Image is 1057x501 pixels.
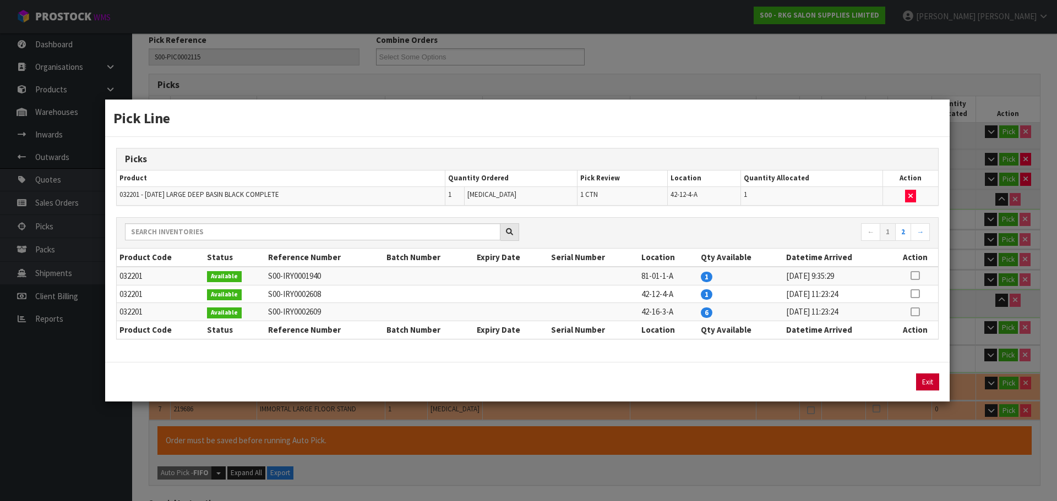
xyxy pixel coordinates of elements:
span: 1 [744,190,747,199]
th: Expiry Date [474,249,548,266]
th: Reference Number [265,321,384,339]
nav: Page navigation [536,223,930,243]
th: Action [892,249,938,266]
th: Expiry Date [474,321,548,339]
span: Available [207,307,242,318]
th: Qty Available [698,249,783,266]
td: [DATE] 9:35:29 [783,267,892,285]
th: Action [892,321,938,339]
th: Batch Number [384,321,474,339]
a: 1 [880,223,896,241]
span: Available [207,271,242,282]
td: [DATE] 11:23:24 [783,303,892,321]
th: Product [117,170,445,186]
th: Action [883,170,938,186]
td: [DATE] 11:23:24 [783,285,892,303]
th: Status [204,249,265,266]
th: Quantity Ordered [445,170,577,186]
td: S00-IRY0002609 [265,303,384,321]
th: Location [668,170,741,186]
td: 032201 [117,303,204,321]
h3: Picks [125,154,930,164]
button: Exit [916,373,939,390]
th: Product Code [117,249,204,266]
th: Quantity Allocated [741,170,883,186]
th: Location [639,321,698,339]
th: Reference Number [265,249,384,266]
span: 1 [701,289,712,300]
th: Status [204,321,265,339]
span: 42-12-4-A [671,190,698,199]
input: Search inventories [125,223,500,240]
th: Product Code [117,321,204,339]
span: 1 [701,272,712,282]
th: Serial Number [548,249,639,266]
td: 81-01-1-A [639,267,698,285]
a: 2 [895,223,911,241]
span: 032201 - [DATE] LARGE DEEP BASIN BLACK COMPLETE [119,190,279,199]
td: S00-IRY0001940 [265,267,384,285]
span: Available [207,289,242,300]
h3: Pick Line [113,108,941,128]
a: → [911,223,930,241]
th: Location [639,249,698,266]
span: 1 [448,190,451,199]
th: Datetime Arrived [783,249,892,266]
th: Datetime Arrived [783,321,892,339]
td: 032201 [117,285,204,303]
span: [MEDICAL_DATA] [467,190,516,199]
span: 6 [701,307,712,318]
td: S00-IRY0002608 [265,285,384,303]
th: Pick Review [577,170,668,186]
th: Serial Number [548,321,639,339]
span: 1 CTN [580,190,598,199]
a: ← [861,223,880,241]
td: 032201 [117,267,204,285]
td: 42-12-4-A [639,285,698,303]
th: Batch Number [384,249,474,266]
th: Qty Available [698,321,783,339]
td: 42-16-3-A [639,303,698,321]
